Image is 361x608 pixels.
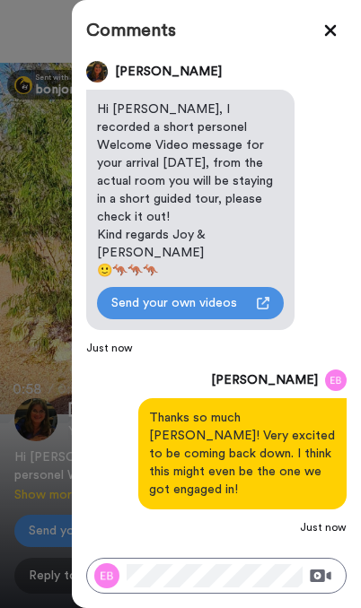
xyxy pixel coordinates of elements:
[86,18,176,43] h2: Comments
[111,294,237,312] span: Send your own videos
[325,369,347,391] img: Ethan Buckwell
[300,520,347,534] p: Just now
[97,100,284,280] div: Hi [PERSON_NAME], I recorded a short personel Welcome Video message for your arrival [DATE], from...
[211,371,318,389] p: [PERSON_NAME]
[115,63,222,81] p: [PERSON_NAME]
[94,563,119,588] img: Ethan Buckwell
[97,287,284,319] a: Send your own videos
[86,61,108,83] img: Joy Ensor
[149,409,336,499] p: Thanks so much [PERSON_NAME]! Very excited to be coming back down. I think this might even be the...
[86,341,133,355] p: Just now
